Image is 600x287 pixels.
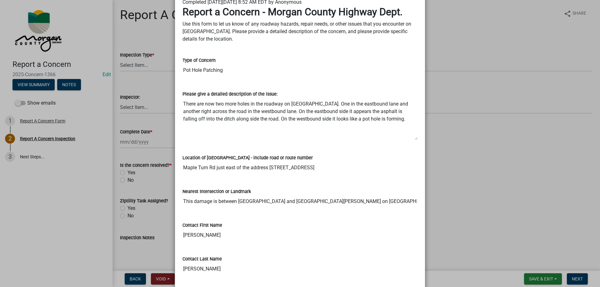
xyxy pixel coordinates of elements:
label: Location of [GEOGRAPHIC_DATA] - include road or route number [182,156,313,160]
textarea: There are now two more holes in the roadway on [GEOGRAPHIC_DATA]. One in the eastbound lane and a... [182,98,417,140]
label: Contact First Name [182,223,222,228]
label: Please give a detailed description of the issue: [182,92,277,96]
label: Contact Last Name [182,257,222,261]
p: Use this form to let us know of any roadway hazards, repair needs, or other issues that you encou... [182,20,417,43]
label: Nearest Intersection or Landmark [182,190,251,194]
strong: Report a Concern - Morgan County Highway Dept. [182,6,402,18]
label: Type of Concern [182,58,216,63]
